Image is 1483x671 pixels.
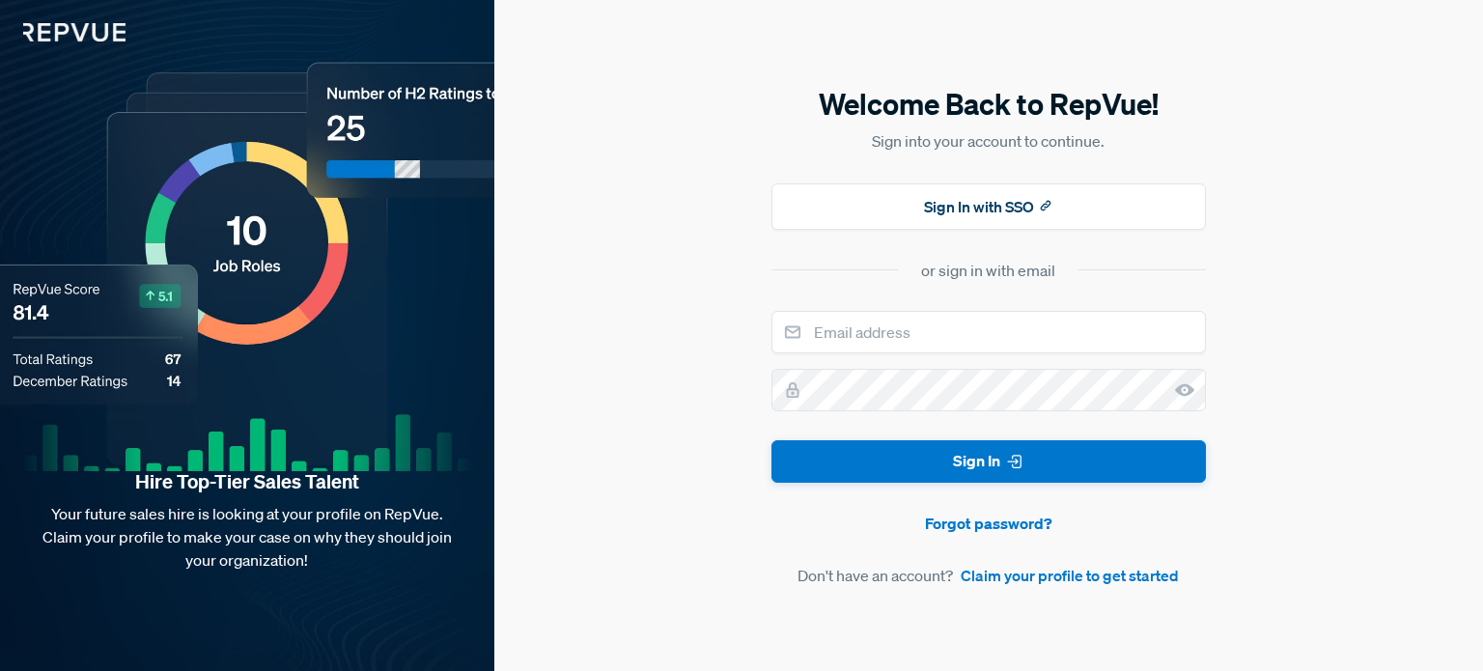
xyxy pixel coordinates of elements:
[31,469,463,494] strong: Hire Top-Tier Sales Talent
[771,512,1206,535] a: Forgot password?
[31,502,463,572] p: Your future sales hire is looking at your profile on RepVue. Claim your profile to make your case...
[961,564,1179,587] a: Claim your profile to get started
[771,129,1206,153] p: Sign into your account to continue.
[771,84,1206,125] h5: Welcome Back to RepVue!
[771,311,1206,353] input: Email address
[771,564,1206,587] article: Don't have an account?
[921,259,1055,282] div: or sign in with email
[771,183,1206,230] button: Sign In with SSO
[771,440,1206,484] button: Sign In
